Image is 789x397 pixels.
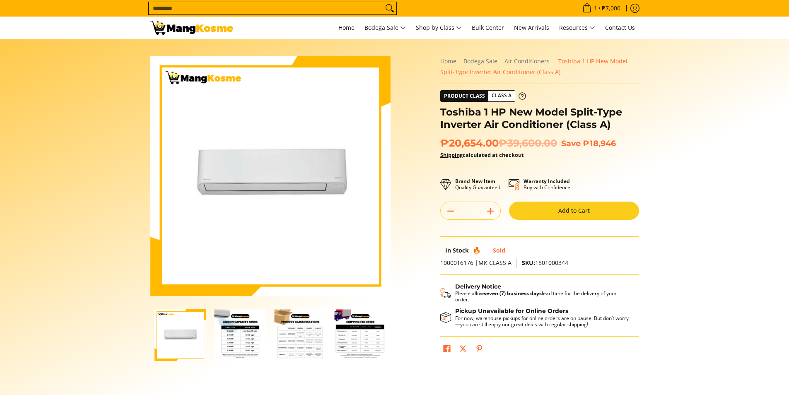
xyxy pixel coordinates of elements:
button: Add [480,205,500,218]
span: Sold [493,246,505,254]
a: Shop by Class [412,17,466,39]
span: Contact Us [605,24,635,31]
span: Bodega Sale [364,23,406,33]
span: Product Class [441,91,488,101]
h1: Toshiba 1 HP New Model Split-Type Inverter Air Conditioner (Class A) [440,106,639,131]
span: 1801000344 [522,259,568,267]
a: New Arrivals [510,17,553,39]
img: Toshiba 1 HP New Model Split-Type Inverter Air Conditioner (Class A) [150,56,391,296]
p: Quality Guaranteed [455,178,500,190]
button: Add to Cart [509,202,639,220]
span: Shop by Class [416,23,462,33]
button: Shipping & Delivery [440,283,631,303]
nav: Breadcrumbs [440,56,639,77]
a: Post on X [457,343,469,357]
span: SKU: [522,259,535,267]
a: Pin on Pinterest [473,343,485,357]
span: In Stock [445,246,469,254]
span: 1 [593,5,598,11]
img: Toshiba 1 HP New Model Split-Type Inverter Air Conditioner (Class A)-2 [215,309,266,361]
strong: Warranty Included [524,178,570,185]
span: Home [338,24,355,31]
span: Toshiba 1 HP New Model Split-Type Inverter Air Conditioner (Class A) [440,57,627,76]
button: Search [383,2,396,14]
a: Home [440,57,456,65]
span: ₱7,000 [601,5,622,11]
span: Resources [559,23,595,33]
a: Product Class Class A [440,90,526,102]
p: Buy with Confidence [524,178,570,190]
a: Shipping [440,151,463,159]
span: New Arrivals [514,24,549,31]
strong: calculated at checkout [440,151,524,159]
strong: Pickup Unavailable for Online Orders [455,307,568,315]
img: Toshiba 1 HP New Model Split-Type Inverter Air Conditioner (Class A)-3 [275,309,326,361]
del: ₱39,600.00 [499,137,557,149]
a: Bodega Sale [360,17,410,39]
span: Save [561,138,581,148]
span: Class A [488,91,515,101]
span: Bulk Center [472,24,504,31]
img: Toshiba 1 HP New Model Split-Type Inverter Air Conditioner (Class A)-1 [154,309,206,361]
a: Bulk Center [468,17,508,39]
img: Toshiba Split-Type Inverter Hi-Wall Aircon 1HP (Class A) l Mang Kosme [150,21,233,35]
span: • [580,4,623,13]
span: ₱18,946 [583,138,616,148]
p: For now, warehouse pickups for online orders are on pause. But don’t worry—you can still enjoy ou... [455,315,631,327]
strong: seven (7) business days [484,290,542,297]
nav: Main Menu [241,17,639,39]
img: mang-kosme-shipping-fee-guide-infographic [335,309,386,361]
p: Please allow lead time for the delivery of your order. [455,290,631,303]
a: Bodega Sale [463,57,497,65]
a: Resources [555,17,599,39]
span: ₱20,654.00 [440,137,557,149]
button: Subtract [441,205,461,218]
a: Share on Facebook [441,343,453,357]
span: 1000016176 |MK CLASS A [440,259,512,267]
strong: Brand New Item [455,178,495,185]
a: Home [334,17,359,39]
a: Contact Us [601,17,639,39]
strong: Delivery Notice [455,283,501,290]
a: Air Conditioners [504,57,550,65]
